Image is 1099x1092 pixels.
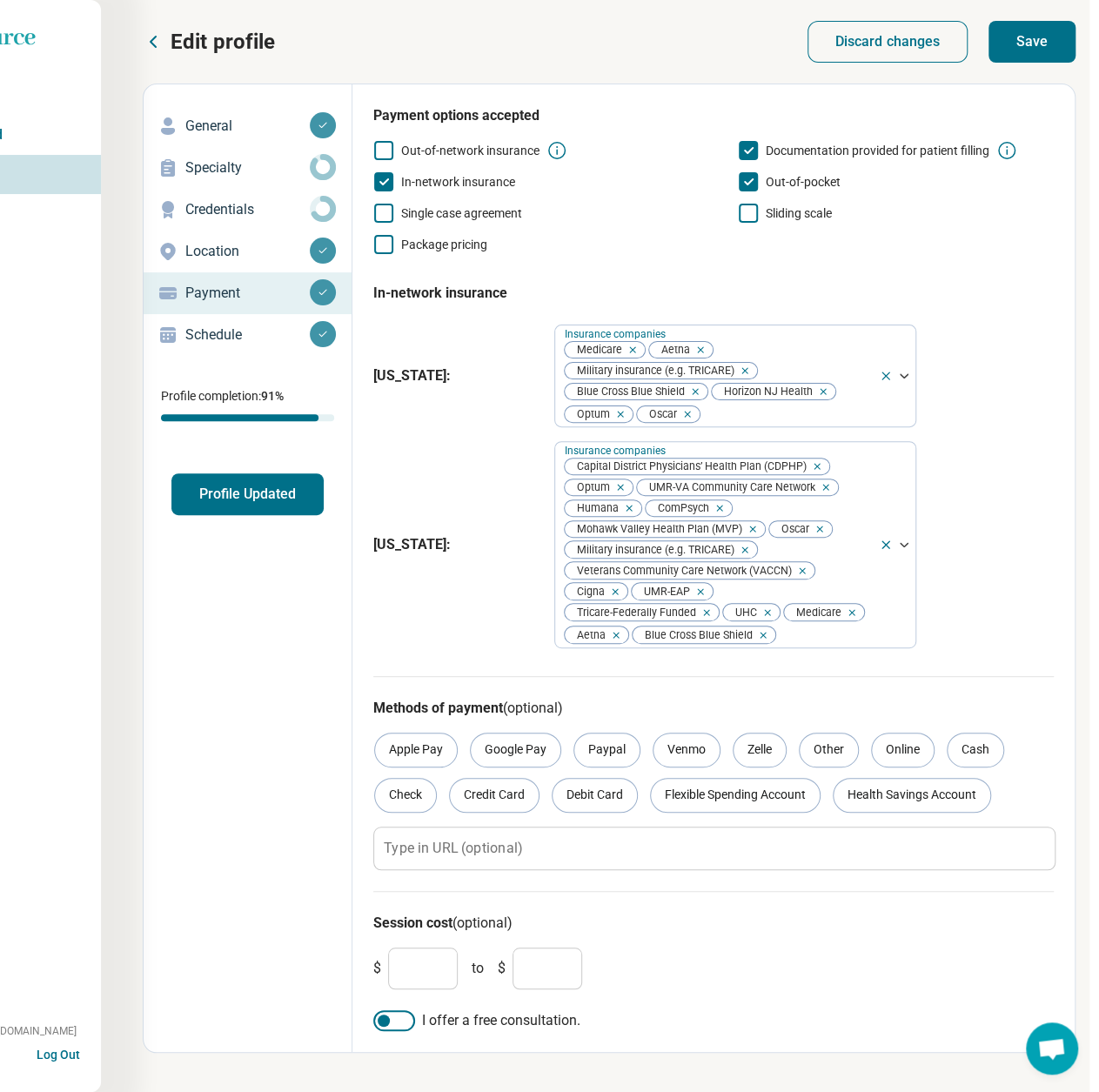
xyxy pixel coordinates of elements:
[565,406,615,423] span: Optum
[565,444,669,456] label: Insurance companies
[503,700,563,716] span: (optional)
[766,206,832,220] span: Sliding scale
[498,958,506,979] span: $
[374,778,437,813] div: Check
[723,604,762,620] span: UHC
[144,105,352,147] a: General
[185,157,310,178] p: Specialty
[373,913,1054,934] h3: Session cost
[799,733,859,767] div: Other
[374,733,458,767] div: Apple Pay
[401,206,522,220] span: Single case agreement
[144,272,352,314] a: Payment
[633,626,758,643] span: Blue Cross Blue Shield
[401,144,539,157] span: Out-of-network insurance
[37,1046,80,1060] button: Log Out
[401,175,515,189] span: In-network insurance
[144,314,352,356] a: Schedule
[807,21,968,63] button: Discard changes
[185,325,310,345] p: Schedule
[384,841,522,854] label: Type in URL (optional)
[565,500,624,517] span: Humana
[472,958,484,979] span: to
[373,1010,1054,1031] label: I offer a free consultation.
[449,778,539,813] div: Credit Card
[637,479,821,496] span: UMR-VA Community Care Network
[565,327,669,339] label: Insurance companies
[637,406,682,423] span: Oscar
[947,733,1004,767] div: Cash
[144,147,352,189] a: Specialty
[573,733,640,767] div: Paypal
[452,914,513,931] span: (optional)
[833,778,991,813] div: Health Savings Account
[712,384,818,400] span: Horizon NJ Health
[144,189,352,231] a: Credentials
[401,238,487,251] span: Package pricing
[565,541,740,558] span: Military insurance (e.g. TRICARE)
[373,698,1054,719] h3: Methods of payment
[649,342,695,358] span: Aetna
[766,175,841,189] span: Out-of-pocket
[373,534,540,555] span: [US_STATE] :
[988,21,1076,63] button: Save
[144,377,352,432] div: Profile completion:
[632,583,695,600] span: UMR-EAP
[565,562,797,579] span: Veterans Community Care Network (VACCN)
[784,604,847,620] span: Medicare
[373,269,507,318] legend: In-network insurance
[766,144,989,157] span: Documentation provided for patient filling
[565,459,812,475] span: Capital District Physicians’ Health Plan (CDPHP)
[653,733,720,767] div: Venmo
[373,958,381,979] span: $
[144,231,352,272] a: Location
[373,105,1054,126] h3: Payment options accepted
[161,414,334,421] div: Profile completion
[143,28,275,56] button: Edit profile
[373,365,540,386] span: [US_STATE] :
[185,283,310,304] p: Payment
[171,28,275,56] p: Edit profile
[565,342,627,358] span: Medicare
[733,733,787,767] div: Zelle
[565,583,610,600] span: Cigna
[552,778,638,813] div: Debit Card
[871,733,935,767] div: Online
[565,479,615,496] span: Optum
[650,778,821,813] div: Flexible Spending Account
[646,500,714,517] span: ComPsych
[470,733,561,767] div: Google Pay
[185,199,310,220] p: Credentials
[565,363,740,379] span: Military insurance (e.g. TRICARE)
[185,116,310,137] p: General
[171,473,324,515] button: Profile Updated
[1026,1022,1078,1075] div: Open chat
[185,241,310,262] p: Location
[769,521,814,538] span: Oscar
[261,389,284,403] span: 91 %
[565,626,611,643] span: Aetna
[565,384,690,400] span: Blue Cross Blue Shield
[565,604,701,620] span: Tricare-Federally Funded
[565,521,747,538] span: Mohawk Valley Health Plan (MVP)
